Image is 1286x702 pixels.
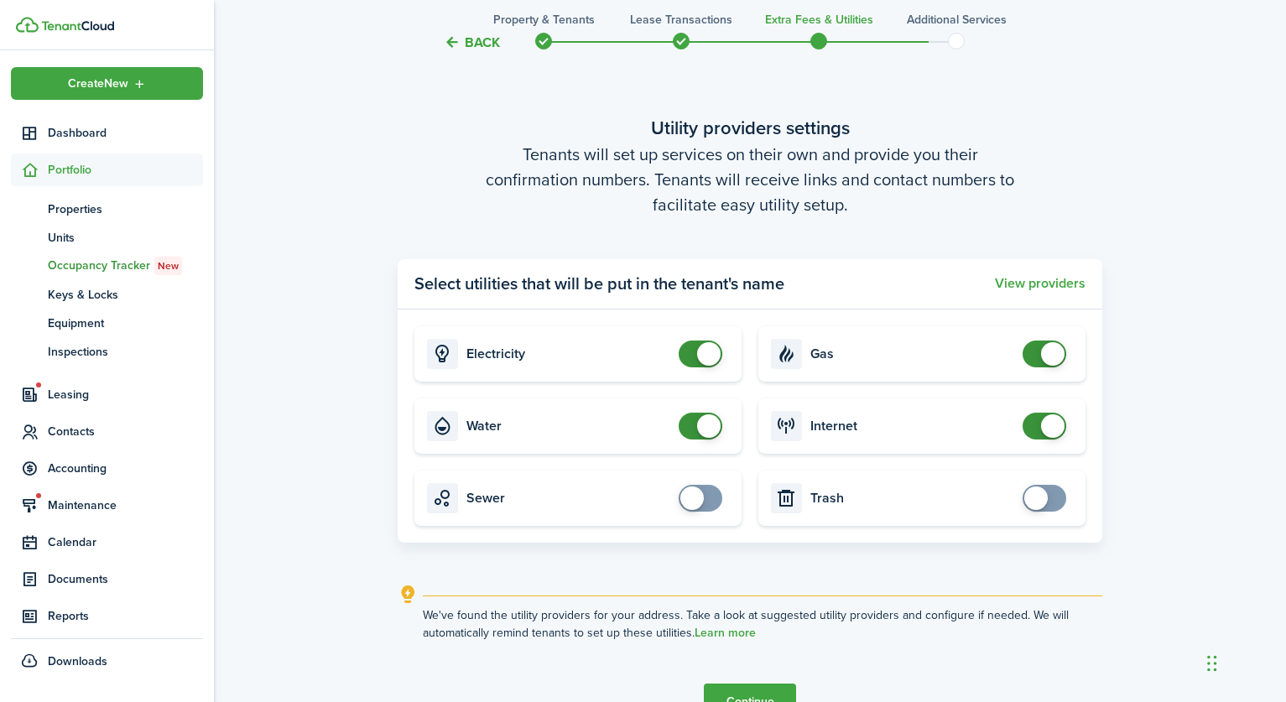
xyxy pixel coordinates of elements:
[48,386,203,403] span: Leasing
[11,195,203,223] a: Properties
[810,491,1014,506] card-title: Trash
[48,653,107,670] span: Downloads
[48,570,203,588] span: Documents
[11,600,203,632] a: Reports
[48,124,203,142] span: Dashboard
[11,280,203,309] a: Keys & Locks
[423,606,1102,642] explanation-description: We've found the utility providers for your address. Take a look at suggested utility providers an...
[414,271,784,296] panel-main-title: Select utilities that will be put in the tenant's name
[48,607,203,625] span: Reports
[995,276,1086,291] button: View providers
[810,346,1014,361] card-title: Gas
[48,343,203,361] span: Inspections
[48,161,203,179] span: Portfolio
[630,11,732,29] h3: Lease Transactions
[48,286,203,304] span: Keys & Locks
[48,533,203,551] span: Calendar
[466,419,670,434] card-title: Water
[1202,621,1286,702] iframe: Chat Widget
[48,229,203,247] span: Units
[11,67,203,100] button: Open menu
[48,497,203,514] span: Maintenance
[398,142,1102,217] wizard-step-header-description: Tenants will set up services on their own and provide you their confirmation numbers. Tenants wil...
[810,419,1014,434] card-title: Internet
[48,200,203,218] span: Properties
[16,17,39,33] img: TenantCloud
[11,309,203,337] a: Equipment
[1207,638,1217,689] div: Drag
[48,257,203,275] span: Occupancy Tracker
[68,78,128,90] span: Create New
[444,34,500,51] button: Back
[466,491,670,506] card-title: Sewer
[398,114,1102,142] wizard-step-header-title: Utility providers settings
[466,346,670,361] card-title: Electricity
[11,223,203,252] a: Units
[158,258,179,273] span: New
[48,315,203,332] span: Equipment
[48,423,203,440] span: Contacts
[765,11,873,29] h3: Extra fees & Utilities
[48,460,203,477] span: Accounting
[11,117,203,149] a: Dashboard
[398,585,419,605] i: outline
[11,252,203,280] a: Occupancy TrackerNew
[695,627,756,640] a: Learn more
[11,337,203,366] a: Inspections
[907,11,1007,29] h3: Additional Services
[493,11,595,29] h3: Property & Tenants
[41,21,114,31] img: TenantCloud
